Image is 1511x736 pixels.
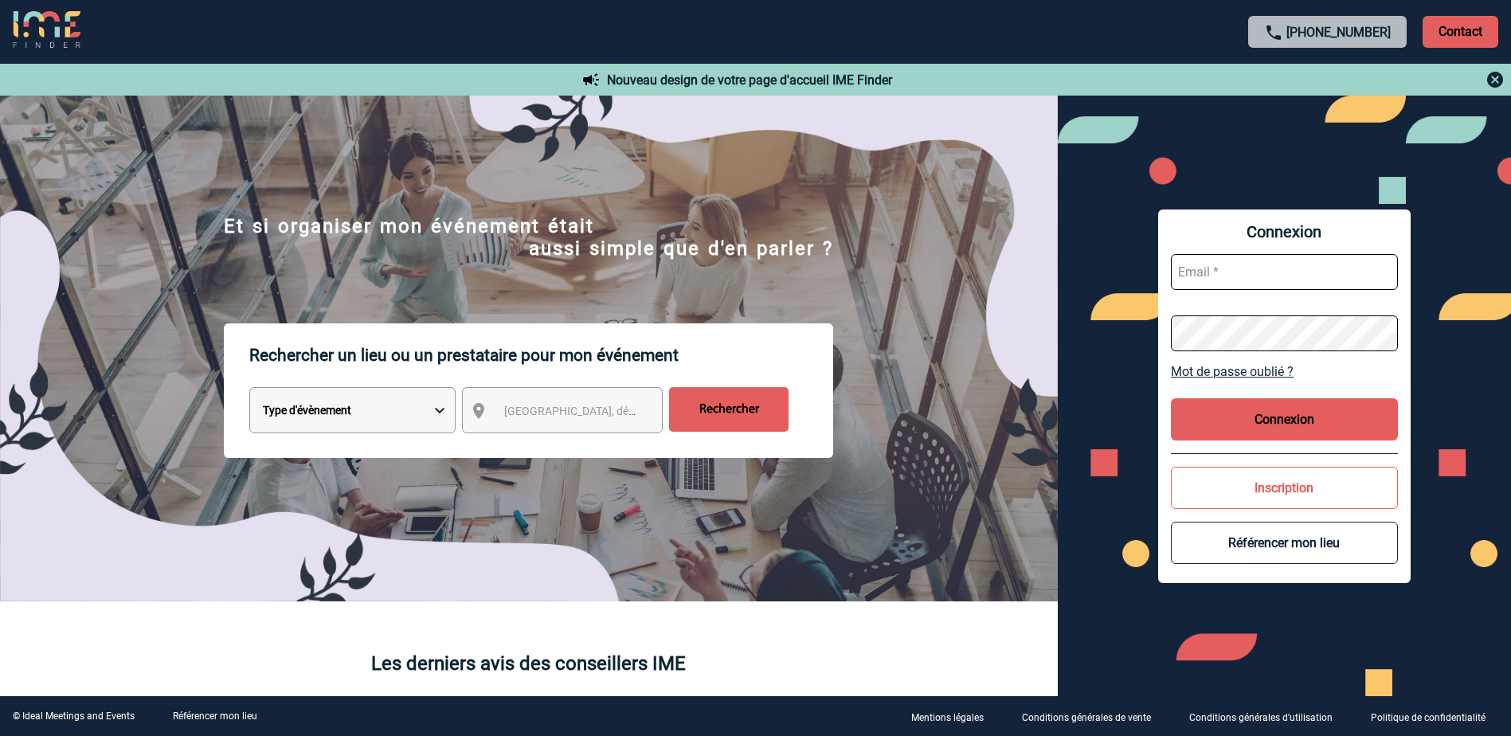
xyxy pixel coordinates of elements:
[13,711,135,722] div: © Ideal Meetings and Events
[1176,709,1358,724] a: Conditions générales d'utilisation
[1358,709,1511,724] a: Politique de confidentialité
[1022,712,1151,723] p: Conditions générales de vente
[898,709,1009,724] a: Mentions légales
[1171,467,1398,509] button: Inscription
[1171,222,1398,241] span: Connexion
[669,387,789,432] input: Rechercher
[911,712,984,723] p: Mentions légales
[1171,398,1398,440] button: Connexion
[1264,23,1283,42] img: call-24-px.png
[1009,709,1176,724] a: Conditions générales de vente
[1423,16,1498,48] p: Contact
[1189,712,1333,723] p: Conditions générales d'utilisation
[504,405,726,417] span: [GEOGRAPHIC_DATA], département, région...
[1171,364,1398,379] a: Mot de passe oublié ?
[1171,254,1398,290] input: Email *
[173,711,257,722] a: Référencer mon lieu
[1286,25,1391,40] a: [PHONE_NUMBER]
[1371,712,1486,723] p: Politique de confidentialité
[249,323,833,387] p: Rechercher un lieu ou un prestataire pour mon événement
[1171,522,1398,564] button: Référencer mon lieu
